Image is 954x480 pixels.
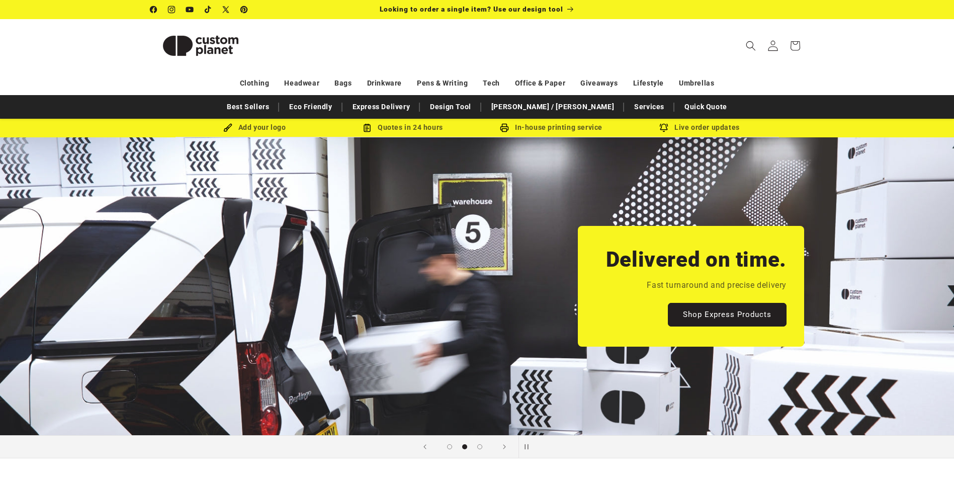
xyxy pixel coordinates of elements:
a: Pens & Writing [417,74,468,92]
a: Lifestyle [633,74,664,92]
img: Custom Planet [150,23,251,68]
h2: Delivered on time. [605,246,786,273]
button: Pause slideshow [518,436,541,458]
div: In-house printing service [477,121,626,134]
a: Custom Planet [146,19,254,72]
a: Drinkware [367,74,402,92]
button: Load slide 1 of 3 [442,439,457,454]
a: Headwear [284,74,319,92]
button: Previous slide [414,436,436,458]
a: [PERSON_NAME] / [PERSON_NAME] [486,98,619,116]
a: Giveaways [580,74,618,92]
a: Eco Friendly [284,98,337,116]
iframe: Chat Widget [786,371,954,480]
div: Add your logo [181,121,329,134]
p: Fast turnaround and precise delivery [647,278,787,293]
a: Best Sellers [222,98,274,116]
img: In-house printing [500,123,509,132]
a: Tech [483,74,499,92]
img: Order Updates Icon [363,123,372,132]
img: Brush Icon [223,123,232,132]
a: Services [629,98,669,116]
a: Design Tool [425,98,476,116]
a: Shop Express Products [668,303,787,327]
a: Umbrellas [679,74,714,92]
span: Looking to order a single item? Use our design tool [380,5,563,13]
a: Office & Paper [515,74,565,92]
button: Load slide 2 of 3 [457,439,472,454]
button: Load slide 3 of 3 [472,439,487,454]
div: Quotes in 24 hours [329,121,477,134]
summary: Search [740,35,762,57]
div: Live order updates [626,121,774,134]
a: Quick Quote [679,98,732,116]
a: Express Delivery [348,98,415,116]
button: Next slide [493,436,515,458]
a: Bags [334,74,352,92]
a: Clothing [240,74,270,92]
img: Order updates [659,123,668,132]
